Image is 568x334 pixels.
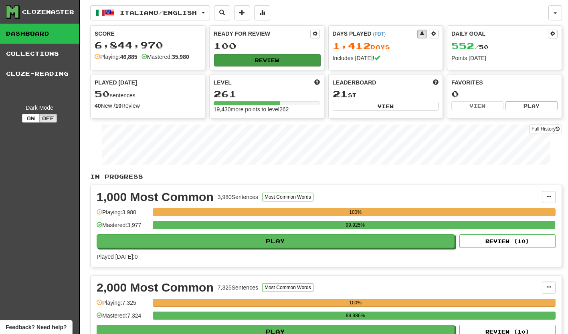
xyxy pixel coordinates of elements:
span: / 50 [451,44,489,50]
div: Points [DATE] [451,54,558,62]
div: 2,000 Most Common [97,282,214,294]
span: 50 [95,88,110,99]
div: New / Review [95,102,201,110]
div: st [333,89,439,99]
div: Score [95,30,201,38]
div: 19,430 more points to level 262 [214,105,320,113]
button: Search sentences [214,5,230,20]
div: Mastered: 7,324 [97,312,149,325]
span: This week in points, UTC [433,78,439,87]
div: 261 [214,89,320,99]
div: Days Played [333,30,418,38]
div: Ready for Review [214,30,310,38]
div: 0 [451,89,558,99]
button: Italiano/English [90,5,210,20]
div: 6,844,970 [95,40,201,50]
button: On [22,114,40,123]
button: Add sentence to collection [234,5,250,20]
div: Playing: 7,325 [97,299,149,312]
a: (PDT) [373,31,386,37]
button: Most Common Words [262,193,313,201]
div: 100% [155,299,556,307]
button: Most Common Words [262,283,313,292]
button: More stats [254,5,270,20]
div: 3,980 Sentences [218,193,258,201]
span: Level [214,78,232,87]
div: 1,000 Most Common [97,191,214,203]
div: Daily Goal [451,30,548,38]
div: Dark Mode [6,104,73,112]
a: Full History [529,125,562,133]
div: 99.986% [155,312,556,320]
div: Mastered: 3,977 [97,221,149,234]
strong: 40 [95,103,101,109]
button: Off [39,114,57,123]
span: Italiano / English [120,9,197,16]
button: Play [97,234,455,248]
span: Played [DATE] [95,78,137,87]
span: Score more points to level up [314,78,320,87]
button: Review [214,54,320,66]
div: 100% [155,208,556,216]
div: Favorites [451,78,558,87]
strong: 10 [115,103,121,109]
div: 100 [214,41,320,51]
button: Play [505,101,558,110]
button: View [333,102,439,111]
div: Clozemaster [22,8,74,16]
div: Mastered: [141,53,189,61]
span: 21 [333,88,348,99]
span: Open feedback widget [6,323,67,331]
p: In Progress [90,173,562,181]
div: Playing: [95,53,137,61]
button: View [451,101,503,110]
span: 552 [451,40,474,51]
strong: 46,885 [120,54,137,60]
div: sentences [95,89,201,99]
div: Day s [333,41,439,51]
div: Playing: 3,980 [97,208,149,221]
span: Played [DATE]: 0 [97,254,137,260]
span: 1,412 [333,40,371,51]
div: 7,325 Sentences [218,284,258,292]
strong: 35,980 [172,54,189,60]
div: Includes [DATE]! [333,54,439,62]
div: 99.925% [155,221,555,229]
button: Review (10) [459,234,556,248]
span: Leaderboard [333,78,376,87]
